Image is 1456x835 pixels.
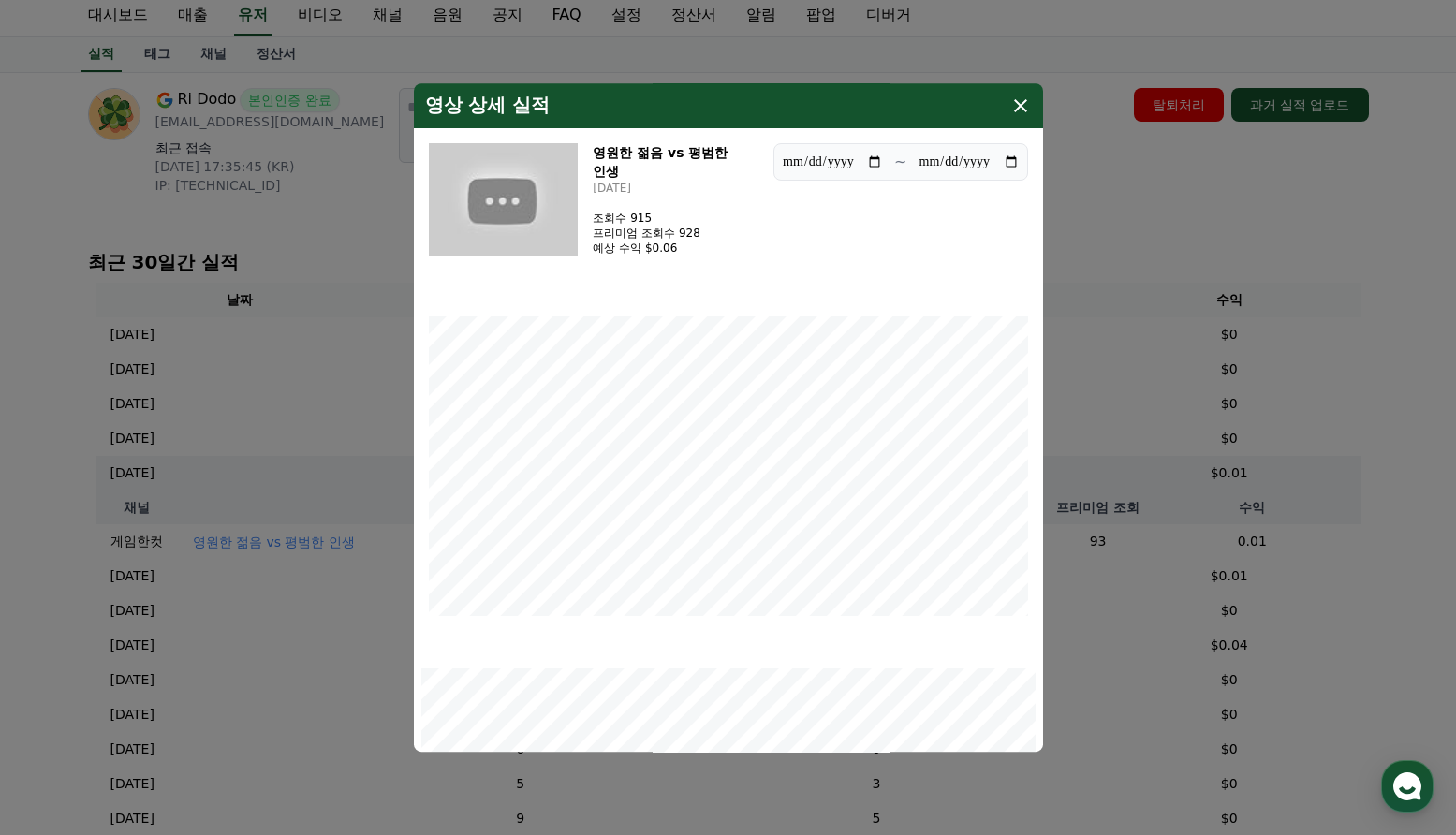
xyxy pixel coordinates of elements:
[593,226,700,241] p: 프리미엄 조회수 928
[242,593,360,640] a: 설정
[593,241,700,256] p: 예상 수익 $0.06
[59,622,70,637] span: 홈
[894,151,906,173] p: ~
[171,623,194,637] span: 대화
[425,95,551,117] h4: 영상 상세 실적
[593,211,700,226] p: 조회수 915
[429,143,579,256] img: 영원한 젊음 vs 평범한 인생
[593,181,758,196] p: [DATE]
[593,143,758,181] h3: 영원한 젊음 vs 평범한 인생
[414,83,1043,752] div: modal
[289,622,312,637] span: 설정
[6,593,124,640] a: 홈
[124,593,242,640] a: 대화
